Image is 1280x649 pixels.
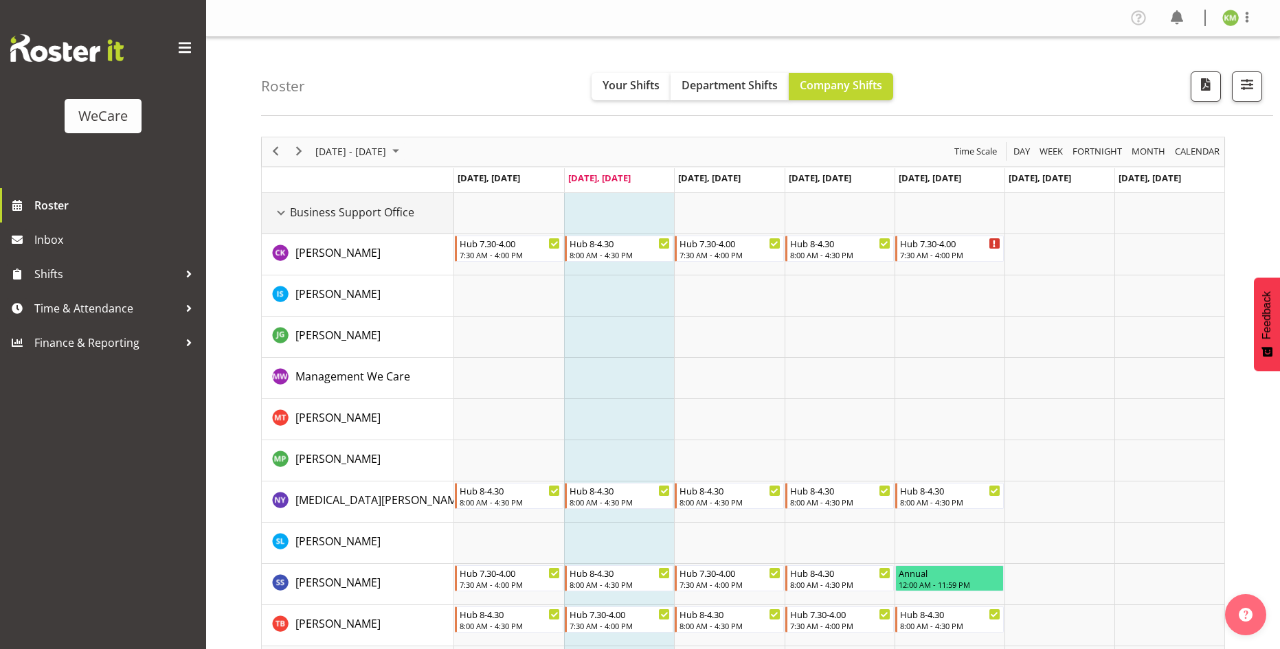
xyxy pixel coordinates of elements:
[785,483,894,509] div: Nikita Yates"s event - Hub 8-4.30 Begin From Thursday, October 9, 2025 at 8:00:00 AM GMT+13:00 En...
[295,368,410,385] a: Management We Care
[34,298,179,319] span: Time & Attendance
[455,606,563,633] div: Tyla Boyd"s event - Hub 8-4.30 Begin From Monday, October 6, 2025 at 8:00:00 AM GMT+13:00 Ends At...
[785,236,894,262] div: Chloe Kim"s event - Hub 8-4.30 Begin From Thursday, October 9, 2025 at 8:00:00 AM GMT+13:00 Ends ...
[455,565,563,591] div: Savita Savita"s event - Hub 7.30-4.00 Begin From Monday, October 6, 2025 at 7:30:00 AM GMT+13:00 ...
[680,483,780,497] div: Hub 8-4.30
[952,143,1000,160] button: Time Scale
[34,195,199,216] span: Roster
[680,249,780,260] div: 7:30 AM - 4:00 PM
[34,332,179,353] span: Finance & Reporting
[262,523,454,564] td: Sarah Lamont resource
[295,409,381,426] a: [PERSON_NAME]
[1254,277,1280,371] button: Feedback - Show survey
[800,78,882,93] span: Company Shifts
[900,249,1000,260] div: 7:30 AM - 4:00 PM
[680,620,780,631] div: 8:00 AM - 4:30 PM
[313,143,405,160] button: October 2025
[570,566,670,580] div: Hub 8-4.30
[568,172,631,184] span: [DATE], [DATE]
[790,497,890,508] div: 8:00 AM - 4:30 PM
[460,249,560,260] div: 7:30 AM - 4:00 PM
[295,369,410,384] span: Management We Care
[790,566,890,580] div: Hub 8-4.30
[675,236,783,262] div: Chloe Kim"s event - Hub 7.30-4.00 Begin From Wednesday, October 8, 2025 at 7:30:00 AM GMT+13:00 E...
[262,358,454,399] td: Management We Care resource
[565,606,673,633] div: Tyla Boyd"s event - Hub 7.30-4.00 Begin From Tuesday, October 7, 2025 at 7:30:00 AM GMT+13:00 End...
[895,483,1004,509] div: Nikita Yates"s event - Hub 8-4.30 Begin From Friday, October 10, 2025 at 8:00:00 AM GMT+13:00 End...
[790,620,890,631] div: 7:30 AM - 4:00 PM
[262,481,454,523] td: Nikita Yates resource
[671,73,789,100] button: Department Shifts
[460,236,560,250] div: Hub 7.30-4.00
[895,236,1004,262] div: Chloe Kim"s event - Hub 7.30-4.00 Begin From Friday, October 10, 2025 at 7:30:00 AM GMT+13:00 End...
[261,78,305,94] h4: Roster
[900,497,1000,508] div: 8:00 AM - 4:30 PM
[34,229,199,250] span: Inbox
[290,143,308,160] button: Next
[295,327,381,343] a: [PERSON_NAME]
[900,483,1000,497] div: Hub 8-4.30
[680,579,780,590] div: 7:30 AM - 4:00 PM
[295,574,381,591] a: [PERSON_NAME]
[900,607,1000,621] div: Hub 8-4.30
[460,566,560,580] div: Hub 7.30-4.00
[1037,143,1066,160] button: Timeline Week
[295,575,381,590] span: [PERSON_NAME]
[314,143,388,160] span: [DATE] - [DATE]
[678,172,741,184] span: [DATE], [DATE]
[565,565,673,591] div: Savita Savita"s event - Hub 8-4.30 Begin From Tuesday, October 7, 2025 at 8:00:00 AM GMT+13:00 En...
[460,607,560,621] div: Hub 8-4.30
[262,440,454,481] td: Millie Pumphrey resource
[592,73,671,100] button: Your Shifts
[1191,71,1221,102] button: Download a PDF of the roster according to the set date range.
[264,137,287,166] div: previous period
[1012,143,1031,160] span: Day
[295,328,381,343] span: [PERSON_NAME]
[34,264,179,284] span: Shifts
[790,249,890,260] div: 8:00 AM - 4:30 PM
[785,565,894,591] div: Savita Savita"s event - Hub 8-4.30 Begin From Thursday, October 9, 2025 at 8:00:00 AM GMT+13:00 E...
[900,620,1000,631] div: 8:00 AM - 4:30 PM
[295,534,381,549] span: [PERSON_NAME]
[460,620,560,631] div: 8:00 AM - 4:30 PM
[262,605,454,646] td: Tyla Boyd resource
[262,317,454,358] td: Janine Grundler resource
[460,483,560,497] div: Hub 8-4.30
[790,483,890,497] div: Hub 8-4.30
[899,579,1000,590] div: 12:00 AM - 11:59 PM
[295,492,467,508] span: [MEDICAL_DATA][PERSON_NAME]
[1130,143,1167,160] span: Month
[295,492,467,508] a: [MEDICAL_DATA][PERSON_NAME]
[295,616,381,631] span: [PERSON_NAME]
[680,607,780,621] div: Hub 8-4.30
[1071,143,1123,160] span: Fortnight
[1009,172,1071,184] span: [DATE], [DATE]
[570,497,670,508] div: 8:00 AM - 4:30 PM
[295,410,381,425] span: [PERSON_NAME]
[1038,143,1064,160] span: Week
[789,73,893,100] button: Company Shifts
[899,172,961,184] span: [DATE], [DATE]
[295,286,381,301] span: [PERSON_NAME]
[1174,143,1221,160] span: calendar
[675,565,783,591] div: Savita Savita"s event - Hub 7.30-4.00 Begin From Wednesday, October 8, 2025 at 7:30:00 AM GMT+13:...
[682,78,778,93] span: Department Shifts
[1173,143,1222,160] button: Month
[570,483,670,497] div: Hub 8-4.30
[1232,71,1262,102] button: Filter Shifts
[295,244,381,261] a: [PERSON_NAME]
[570,249,670,260] div: 8:00 AM - 4:30 PM
[295,451,381,467] a: [PERSON_NAME]
[1239,608,1253,622] img: help-xxl-2.png
[262,564,454,605] td: Savita Savita resource
[295,533,381,549] a: [PERSON_NAME]
[1222,10,1239,26] img: kishendri-moodley11636.jpg
[900,236,1000,250] div: Hub 7.30-4.00
[675,606,783,633] div: Tyla Boyd"s event - Hub 8-4.30 Begin From Wednesday, October 8, 2025 at 8:00:00 AM GMT+13:00 Ends...
[570,579,670,590] div: 8:00 AM - 4:30 PM
[262,399,454,440] td: Michelle Thomas resource
[565,483,673,509] div: Nikita Yates"s event - Hub 8-4.30 Begin From Tuesday, October 7, 2025 at 8:00:00 AM GMT+13:00 End...
[790,607,890,621] div: Hub 7.30-4.00
[455,483,563,509] div: Nikita Yates"s event - Hub 8-4.30 Begin From Monday, October 6, 2025 at 8:00:00 AM GMT+13:00 Ends...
